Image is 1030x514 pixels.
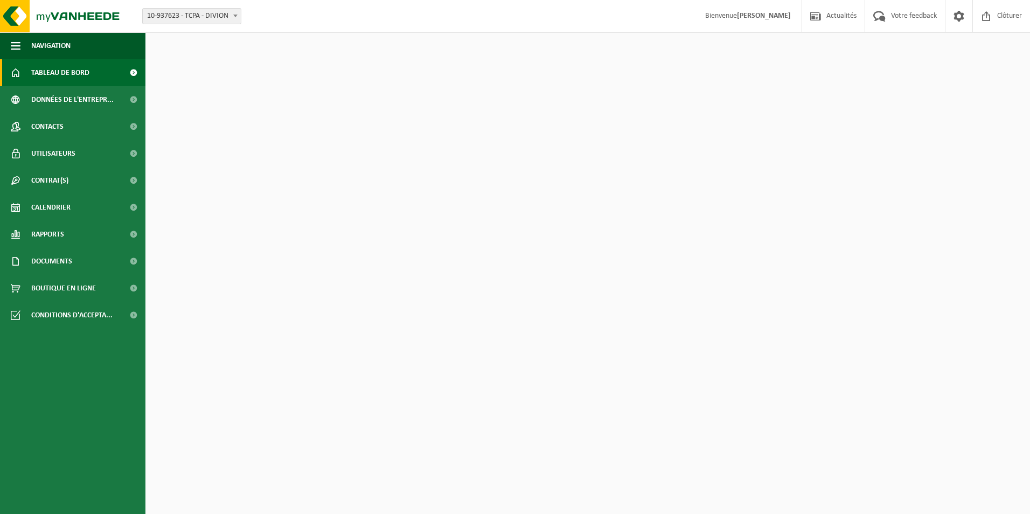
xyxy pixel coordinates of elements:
span: Conditions d'accepta... [31,302,113,329]
span: Calendrier [31,194,71,221]
span: 10-937623 - TCPA - DIVION [142,8,241,24]
span: Tableau de bord [31,59,89,86]
span: Navigation [31,32,71,59]
span: Utilisateurs [31,140,75,167]
span: Documents [31,248,72,275]
span: Rapports [31,221,64,248]
span: 10-937623 - TCPA - DIVION [143,9,241,24]
strong: [PERSON_NAME] [737,12,791,20]
span: Boutique en ligne [31,275,96,302]
span: Contrat(s) [31,167,68,194]
span: Données de l'entrepr... [31,86,114,113]
span: Contacts [31,113,64,140]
